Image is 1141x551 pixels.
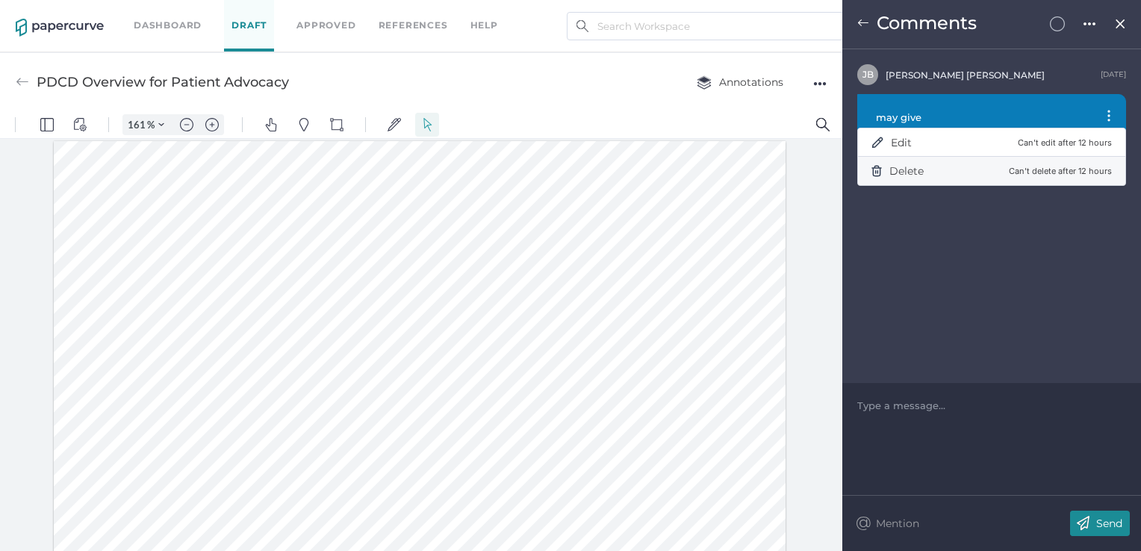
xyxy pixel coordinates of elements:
[16,75,29,89] img: back-arrow-grey.72011ae3.svg
[1084,18,1095,30] img: more.e77c851c.svg
[379,17,448,34] a: References
[891,136,912,149] span: Edit
[567,12,846,40] input: Search Workspace
[420,7,434,20] img: default-select.svg
[149,3,173,24] button: Zoom Controls
[325,1,349,25] button: Shapes
[1101,68,1126,81] div: [DATE]
[576,20,588,32] img: search.bf03fe8b.svg
[816,7,830,20] img: default-magnifying-glass.svg
[871,137,883,149] img: pencil-black.9269e153.svg
[382,1,406,25] button: Signatures
[296,17,355,34] a: Approved
[871,165,882,177] img: trash-black.feef2809.svg
[858,157,1125,185] button: DeleteCan't delete after 12 hours
[854,511,924,536] button: @Mention
[158,10,164,16] img: chevron.svg
[134,17,202,34] a: Dashboard
[877,12,977,34] span: Comments
[876,517,919,530] p: Mention
[1070,511,1096,536] img: send-comment-button-white.4cf6322a.svg
[35,1,59,25] button: Panel
[862,69,874,80] span: J B
[205,7,219,20] img: default-plus.svg
[1009,164,1112,178] p: Can't delete after 12 hours
[876,111,921,123] span: may give
[123,7,147,20] input: Set zoom
[330,7,343,20] img: shapes-icon.svg
[73,7,87,20] img: default-viewcontrols.svg
[682,68,798,96] button: Annotations
[200,3,224,24] button: Zoom in
[1070,511,1130,536] button: Send
[297,7,311,20] img: default-pin.svg
[697,75,783,89] span: Annotations
[1096,517,1122,530] p: Send
[180,7,193,20] img: default-minus.svg
[415,1,439,25] button: Select
[889,164,924,178] span: Delete
[292,1,316,25] button: Pins
[813,73,827,94] div: ●●●
[16,19,104,37] img: papercurve-logo-colour.7244d18c.svg
[175,3,199,24] button: Zoom out
[1107,110,1110,122] img: three-dot-vertical.fc88e6a9.svg
[811,1,835,25] button: Search
[388,7,401,20] img: default-sign.svg
[147,7,155,19] span: %
[1050,16,1065,31] img: icn-comment-not-resolved.7e303350.svg
[259,1,283,25] button: Pan
[697,75,712,90] img: annotation-layers.cc6d0e6b.svg
[858,128,1125,157] button: EditCan't edit after 12 hours
[37,68,289,96] div: PDCD Overview for Patient Advocacy
[1114,18,1127,30] img: close.ba28c622.svg
[886,69,1045,81] span: [PERSON_NAME] [PERSON_NAME]
[1018,136,1112,149] p: Can't edit after 12 hours
[470,17,498,34] div: help
[264,7,278,20] img: default-pan.svg
[40,7,54,20] img: default-leftsidepanel.svg
[857,17,869,29] img: left-arrow.b0b58952.svg
[68,1,92,25] button: View Controls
